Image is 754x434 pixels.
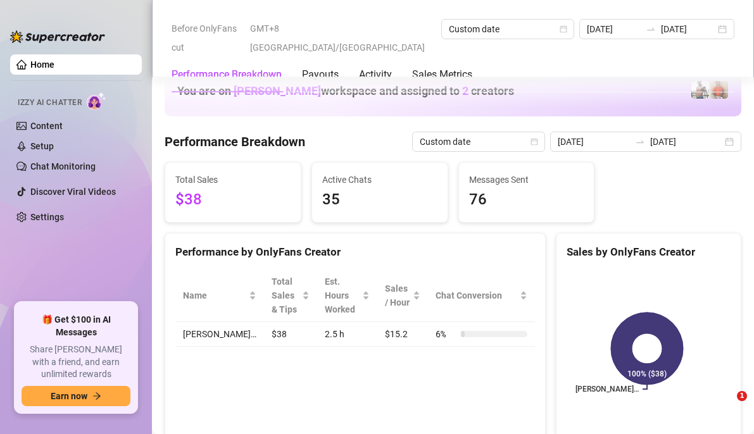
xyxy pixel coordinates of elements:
span: Share [PERSON_NAME] with a friend, and earn unlimited rewards [22,344,130,381]
span: Custom date [449,20,567,39]
th: Name [175,270,264,322]
td: $15.2 [377,322,428,347]
span: Total Sales & Tips [272,275,299,316]
a: Home [30,59,54,70]
div: Performance Breakdown [172,67,282,82]
th: Chat Conversion [428,270,535,322]
span: arrow-right [92,392,101,400]
span: Chat Conversion [436,288,517,302]
span: Custom date [420,132,537,151]
h4: Performance Breakdown [165,133,305,151]
div: Performance by OnlyFans Creator [175,244,535,261]
a: Setup [30,141,54,151]
div: Activity [359,67,392,82]
td: 2.5 h [317,322,377,347]
input: Start date [558,135,630,149]
span: swap-right [646,24,656,34]
td: [PERSON_NAME]… [175,322,264,347]
span: calendar [560,25,567,33]
span: Total Sales [175,173,291,187]
span: 76 [469,188,584,212]
a: Settings [30,212,64,222]
span: GMT+8 [GEOGRAPHIC_DATA]/[GEOGRAPHIC_DATA] [250,19,434,57]
span: 6 % [436,327,456,341]
div: Sales Metrics [412,67,472,82]
span: Name [183,288,246,302]
text: [PERSON_NAME]… [575,385,639,394]
span: Messages Sent [469,173,584,187]
a: Chat Monitoring [30,161,96,171]
span: Earn now [51,391,87,401]
iframe: Intercom live chat [711,391,741,421]
a: Content [30,121,63,131]
input: End date [650,135,722,149]
span: 35 [322,188,437,212]
th: Total Sales & Tips [264,270,317,322]
span: 1 [737,391,747,401]
span: Izzy AI Chatter [18,97,82,109]
span: Sales / Hour [385,282,410,309]
img: AI Chatter [87,92,106,110]
span: calendar [531,138,538,146]
div: Sales by OnlyFans Creator [567,244,731,261]
span: to [635,137,645,147]
div: Est. Hours Worked [325,275,360,316]
th: Sales / Hour [377,270,428,322]
input: Start date [587,22,641,36]
span: swap-right [635,137,645,147]
span: to [646,24,656,34]
button: Earn nowarrow-right [22,386,130,406]
span: 🎁 Get $100 in AI Messages [22,314,130,338]
img: logo-BBDzfeDw.svg [10,30,105,43]
span: Before OnlyFans cut [172,19,242,57]
div: Payouts [302,67,339,82]
input: End date [661,22,715,36]
a: Discover Viral Videos [30,187,116,197]
span: Active Chats [322,173,437,187]
span: $38 [175,188,291,212]
td: $38 [264,322,317,347]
